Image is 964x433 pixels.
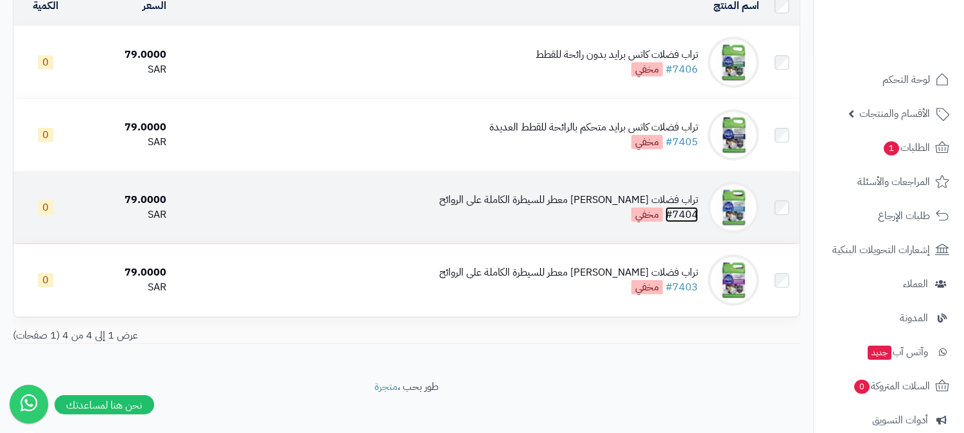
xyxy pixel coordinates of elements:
span: الطلبات [882,139,930,157]
a: المراجعات والأسئلة [821,166,956,197]
img: تراب فضلات كاتس برايد بدون رائحة للقطط [708,37,759,88]
img: تراب فضلات كاتس برايد متحكم بالرائحة للقطط العديدة [708,109,759,161]
div: 79.0000 [83,120,166,135]
a: السلات المتروكة0 [821,371,956,402]
span: 0 [38,55,53,69]
a: المدونة [821,303,956,333]
div: SAR [83,280,166,295]
div: 79.0000 [83,265,166,280]
span: 0 [38,200,53,215]
span: طلبات الإرجاع [878,207,930,225]
span: مخفي [631,62,663,76]
span: 1 [884,141,899,155]
a: الطلبات1 [821,132,956,163]
span: مخفي [631,135,663,149]
span: الأقسام والمنتجات [859,105,930,123]
a: العملاء [821,269,956,299]
div: SAR [83,135,166,150]
a: إشعارات التحويلات البنكية [821,234,956,265]
span: 0 [38,128,53,142]
a: وآتس آبجديد [821,337,956,367]
div: 79.0000 [83,48,166,62]
span: العملاء [903,275,928,293]
span: المدونة [900,309,928,327]
span: جديد [868,346,891,360]
a: طلبات الإرجاع [821,200,956,231]
a: #7406 [665,62,698,77]
img: تراب فضلات كاتس برايد معطر للسيطرة الكاملة على الروائح [708,182,759,233]
div: SAR [83,62,166,77]
span: مخفي [631,280,663,294]
span: إشعارات التحويلات البنكية [832,241,930,259]
div: تراب فضلات كاتس برايد متحكم بالرائحة للقطط العديدة [489,120,698,135]
div: تراب فضلات [PERSON_NAME] معطر للسيطرة الكاملة على الروائح [439,193,698,208]
span: لوحة التحكم [882,71,930,89]
span: السلات المتروكة [853,377,930,395]
a: #7404 [665,207,698,222]
span: 0 [854,380,870,394]
span: وآتس آب [866,343,928,361]
a: متجرة [374,379,398,394]
a: لوحة التحكم [821,64,956,95]
a: #7405 [665,134,698,150]
span: مخفي [631,208,663,222]
div: عرض 1 إلى 4 من 4 (1 صفحات) [3,328,407,343]
div: 79.0000 [83,193,166,208]
div: SAR [83,208,166,222]
img: تراب فضلات كاتس برايد معطر للسيطرة الكاملة على الروائح [708,254,759,306]
span: المراجعات والأسئلة [857,173,930,191]
div: تراب فضلات كاتس برايد بدون رائحة للقطط [536,48,698,62]
span: أدوات التسويق [872,411,928,429]
div: تراب فضلات [PERSON_NAME] معطر للسيطرة الكاملة على الروائح [439,265,698,280]
a: #7403 [665,279,698,295]
span: 0 [38,273,53,287]
img: logo-2.png [877,30,952,57]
